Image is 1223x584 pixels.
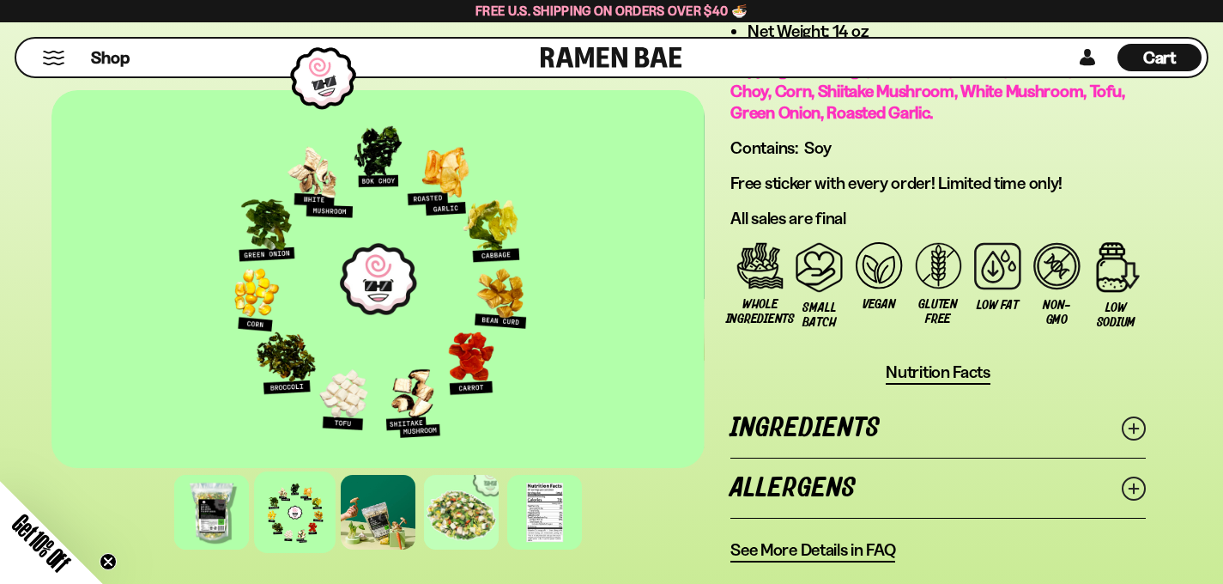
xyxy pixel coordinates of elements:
p: All sales are final [730,208,1146,229]
a: Ingredients [730,398,1146,458]
span: Contains: Soy [730,137,832,158]
span: Cart [1143,47,1177,68]
button: Nutrition Facts [886,362,990,385]
a: Shop [91,44,130,71]
span: Low Sodium [1095,301,1137,330]
a: Cart [1117,39,1202,76]
span: Vegan [863,297,896,312]
span: Free U.S. Shipping on Orders over $40 🍜 [475,3,748,19]
span: Shop [91,46,130,70]
button: Mobile Menu Trigger [42,51,65,65]
span: Get 10% Off [8,509,75,576]
span: Free sticker with every order! Limited time only! [730,173,1063,193]
span: Toppings: Cabbage, Bean Curd, Carrot, Broccoli, Bok Choy, Corn, Shiitake Mushroom, White Mushroom... [730,59,1124,123]
span: See More Details in FAQ [730,539,895,561]
span: Nutrition Facts [886,362,990,383]
button: Close teaser [100,553,117,570]
span: Whole Ingredients [726,297,795,326]
a: Allergens [730,459,1146,518]
span: Small Batch [798,301,840,330]
span: Low Fat [977,298,1018,313]
a: See More Details in FAQ [730,539,895,563]
span: Gluten Free [917,297,960,326]
span: Non-GMO [1036,298,1078,327]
